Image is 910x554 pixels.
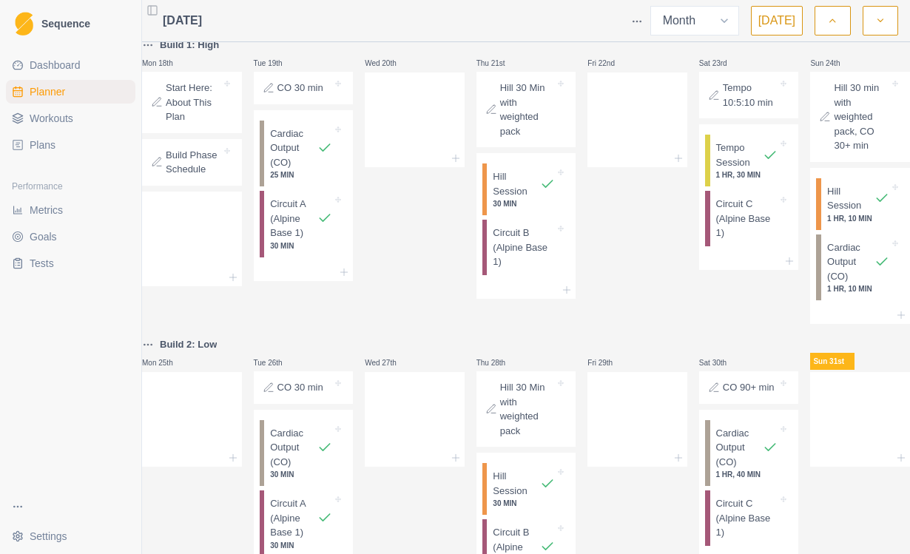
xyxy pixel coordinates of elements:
[6,133,135,157] a: Plans
[699,58,744,69] p: Sat 23rd
[254,72,354,104] div: CO 30 min
[810,72,910,162] div: Hill 30 min with weighted pack, CO 30+ min
[365,58,409,69] p: Wed 20th
[6,251,135,275] a: Tests
[270,540,332,551] p: 30 MIN
[476,58,521,69] p: Thu 21st
[270,169,332,180] p: 25 MIN
[705,490,793,546] div: Circuit C (Alpine Base 1)
[493,198,555,209] p: 30 MIN
[482,220,570,275] div: Circuit B (Alpine Base 1)
[816,178,904,230] div: Hill Session1 HR, 10 MIN
[587,357,632,368] p: Fri 29th
[723,81,778,109] p: Tempo 10:5:10 min
[6,175,135,198] div: Performance
[827,240,874,284] p: Cardiac Output (CO)
[751,6,803,36] button: [DATE]
[6,107,135,130] a: Workouts
[716,141,764,169] p: Tempo Session
[6,80,135,104] a: Planner
[493,169,540,198] p: Hill Session
[834,81,889,153] p: Hill 30 min with weighted pack, CO 30+ min
[500,81,556,138] p: Hill 30 Min with weighted pack
[160,337,217,352] p: Build 2: Low
[142,72,242,133] div: Start Here: About This Plan
[810,58,855,69] p: Sun 24th
[482,463,570,515] div: Hill Session30 MIN
[254,357,298,368] p: Tue 26th
[816,234,904,301] div: Cardiac Output (CO)1 HR, 10 MIN
[142,357,186,368] p: Mon 25th
[716,426,764,470] p: Cardiac Output (CO)
[270,496,317,540] p: Circuit A (Alpine Base 1)
[163,12,202,30] span: [DATE]
[699,371,799,404] div: CO 90+ min
[30,111,73,126] span: Workouts
[705,191,793,246] div: Circuit C (Alpine Base 1)
[270,197,317,240] p: Circuit A (Alpine Base 1)
[277,81,323,95] p: CO 30 min
[476,72,576,147] div: Hill 30 Min with weighted pack
[6,53,135,77] a: Dashboard
[6,6,135,41] a: LogoSequence
[30,203,63,217] span: Metrics
[260,191,348,257] div: Circuit A (Alpine Base 1)30 MIN
[705,135,793,186] div: Tempo Session1 HR, 30 MIN
[277,380,323,395] p: CO 30 min
[30,58,81,72] span: Dashboard
[30,229,57,244] span: Goals
[493,469,540,498] p: Hill Session
[482,163,570,215] div: Hill Session30 MIN
[270,126,317,170] p: Cardiac Output (CO)
[270,240,332,251] p: 30 MIN
[705,420,793,487] div: Cardiac Output (CO)1 HR, 40 MIN
[260,420,348,487] div: Cardiac Output (CO)30 MIN
[6,524,135,548] button: Settings
[166,81,221,124] p: Start Here: About This Plan
[142,58,186,69] p: Mon 18th
[810,353,855,370] p: Sun 31st
[699,72,799,118] div: Tempo 10:5:10 min
[15,12,33,36] img: Logo
[166,148,221,177] p: Build Phase Schedule
[699,357,744,368] p: Sat 30th
[30,256,54,271] span: Tests
[716,469,778,480] p: 1 HR, 40 MIN
[6,225,135,249] a: Goals
[30,84,65,99] span: Planner
[827,184,874,213] p: Hill Session
[587,58,632,69] p: Fri 22nd
[142,139,242,186] div: Build Phase Schedule
[493,226,555,269] p: Circuit B (Alpine Base 1)
[493,498,555,509] p: 30 MIN
[716,169,778,180] p: 1 HR, 30 MIN
[270,426,317,470] p: Cardiac Output (CO)
[500,380,556,438] p: Hill 30 Min with weighted pack
[476,371,576,447] div: Hill 30 Min with weighted pack
[30,138,55,152] span: Plans
[254,371,354,404] div: CO 30 min
[254,58,298,69] p: Tue 19th
[716,197,778,240] p: Circuit C (Alpine Base 1)
[827,283,889,294] p: 1 HR, 10 MIN
[827,213,889,224] p: 1 HR, 10 MIN
[260,121,348,187] div: Cardiac Output (CO)25 MIN
[476,357,521,368] p: Thu 28th
[270,469,332,480] p: 30 MIN
[6,198,135,222] a: Metrics
[365,357,409,368] p: Wed 27th
[723,380,775,395] p: CO 90+ min
[160,38,219,53] p: Build 1: High
[41,18,90,29] span: Sequence
[716,496,778,540] p: Circuit C (Alpine Base 1)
